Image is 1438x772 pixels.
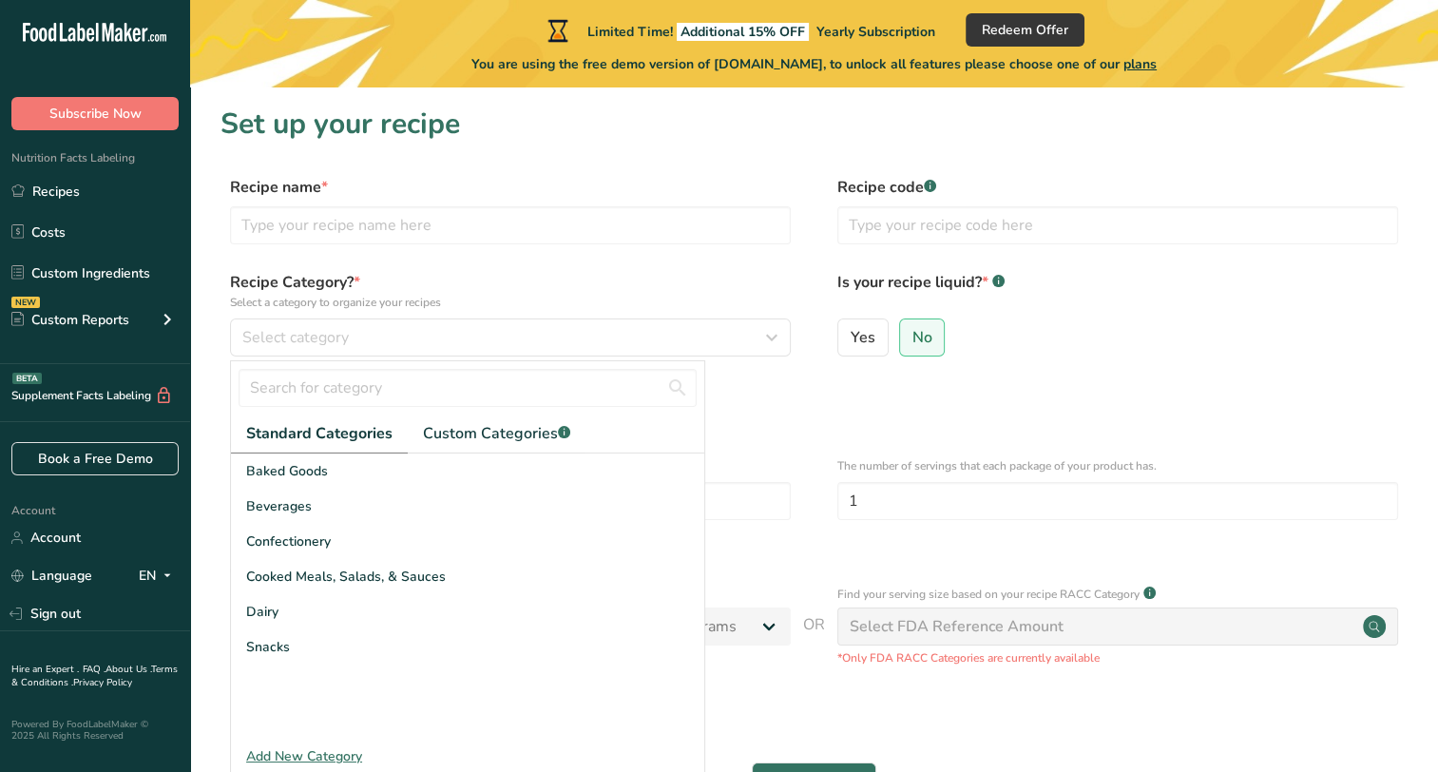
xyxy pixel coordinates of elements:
span: Confectionery [246,531,331,551]
span: Yes [851,328,875,347]
label: Is your recipe liquid? [837,271,1398,311]
a: About Us . [105,663,151,676]
span: Additional 15% OFF [677,23,809,41]
button: Select category [230,318,791,357]
a: Privacy Policy [73,676,132,689]
span: plans [1123,55,1157,73]
span: Custom Categories [423,422,570,445]
label: Recipe name [230,176,791,199]
div: Limited Time! [544,19,935,42]
span: You are using the free demo version of [DOMAIN_NAME], to unlock all features please choose one of... [471,54,1157,74]
a: Terms & Conditions . [11,663,178,689]
input: Type your recipe code here [837,206,1398,244]
div: BETA [12,373,42,384]
button: Subscribe Now [11,97,179,130]
span: OR [803,613,825,666]
span: Snacks [246,637,290,657]
div: Powered By FoodLabelMaker © 2025 All Rights Reserved [11,719,179,742]
p: *Only FDA RACC Categories are currently available [837,649,1398,666]
input: Type your recipe name here [230,206,791,244]
span: Baked Goods [246,461,328,481]
span: Beverages [246,496,312,516]
p: Find your serving size based on your recipe RACC Category [837,586,1140,603]
span: Subscribe Now [49,104,142,124]
p: Select a category to organize your recipes [230,294,791,311]
div: NEW [11,297,40,308]
a: Language [11,559,92,592]
span: Dairy [246,602,278,622]
div: Custom Reports [11,310,129,330]
p: The number of servings that each package of your product has. [837,457,1398,474]
a: Book a Free Demo [11,442,179,475]
span: Yearly Subscription [816,23,935,41]
span: No [911,328,931,347]
span: Select category [242,326,349,349]
span: Cooked Meals, Salads, & Sauces [246,567,446,587]
label: Recipe code [837,176,1398,199]
a: FAQ . [83,663,105,676]
h1: Set up your recipe [220,103,1408,145]
a: Hire an Expert . [11,663,79,676]
label: Recipe Category? [230,271,791,311]
span: Standard Categories [246,422,393,445]
span: Redeem Offer [982,20,1068,40]
div: EN [139,565,179,588]
button: Redeem Offer [966,13,1084,47]
div: Select FDA Reference Amount [850,615,1064,638]
div: Add New Category [231,746,704,766]
input: Search for category [239,369,697,407]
